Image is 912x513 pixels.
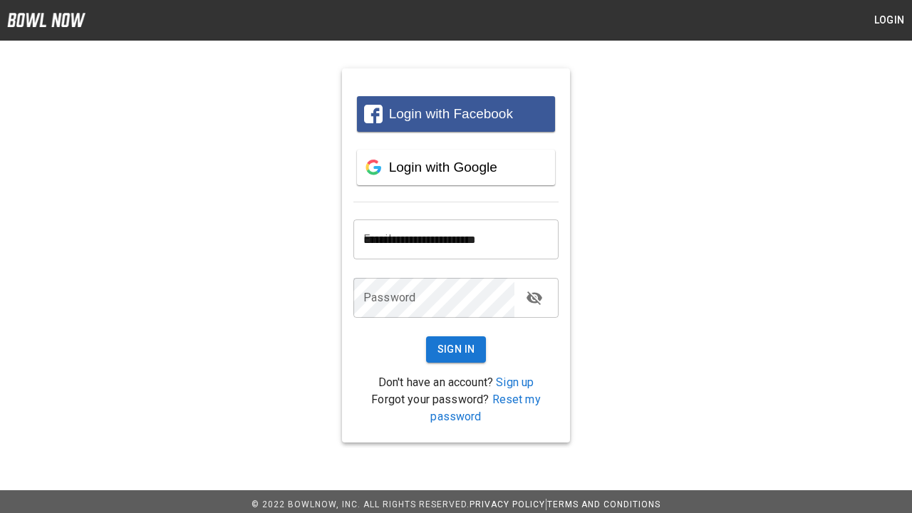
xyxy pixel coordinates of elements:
p: Forgot your password? [353,391,559,425]
img: logo [7,13,85,27]
a: Reset my password [430,393,540,423]
a: Terms and Conditions [547,499,660,509]
button: Login with Google [357,150,555,185]
a: Privacy Policy [470,499,545,509]
button: Sign In [426,336,487,363]
p: Don't have an account? [353,374,559,391]
span: Login with Facebook [389,106,513,121]
button: Login [866,7,912,33]
span: © 2022 BowlNow, Inc. All Rights Reserved. [252,499,470,509]
span: Login with Google [389,160,497,175]
button: Login with Facebook [357,96,555,132]
a: Sign up [496,375,534,389]
button: toggle password visibility [520,284,549,312]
